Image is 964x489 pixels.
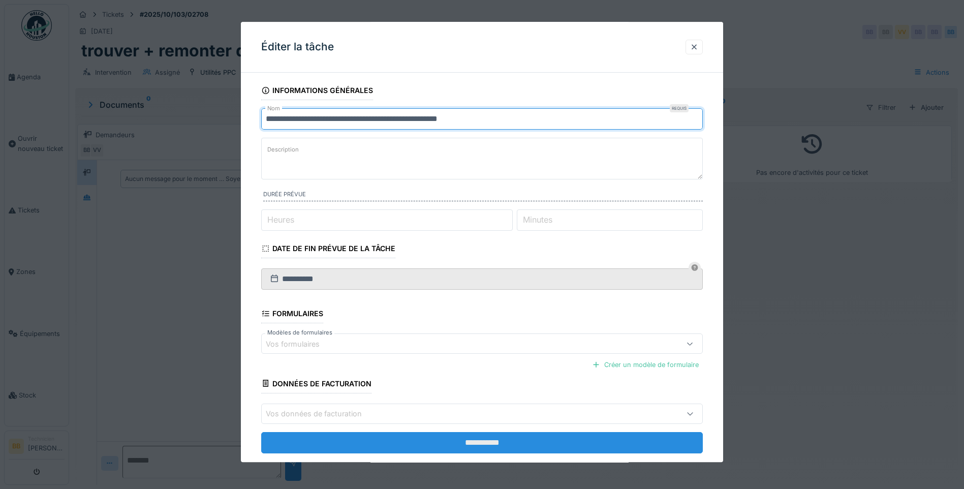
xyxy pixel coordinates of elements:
[670,104,689,112] div: Requis
[266,339,334,350] div: Vos formulaires
[261,41,334,53] h3: Éditer la tâche
[261,306,323,323] div: Formulaires
[263,191,703,202] label: Durée prévue
[521,214,554,226] label: Minutes
[261,241,395,258] div: Date de fin prévue de la tâche
[266,408,376,419] div: Vos données de facturation
[261,83,373,100] div: Informations générales
[265,214,296,226] label: Heures
[265,144,301,157] label: Description
[265,329,334,338] label: Modèles de formulaires
[265,104,282,113] label: Nom
[261,376,371,393] div: Données de facturation
[588,358,703,372] div: Créer un modèle de formulaire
